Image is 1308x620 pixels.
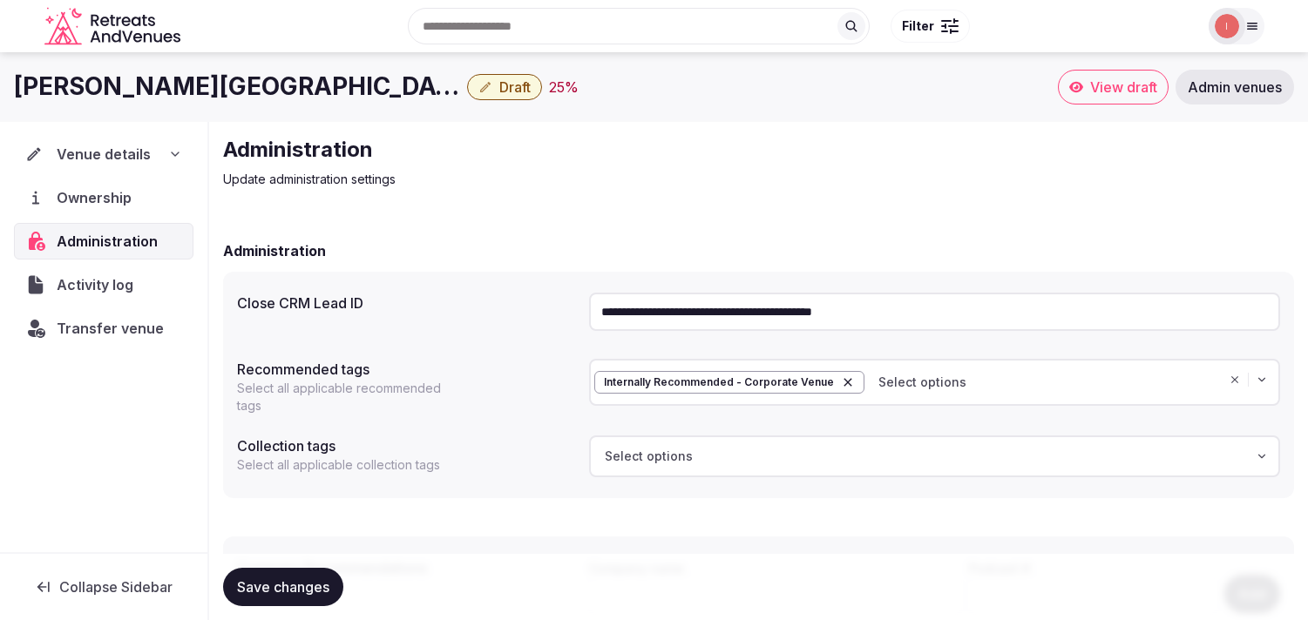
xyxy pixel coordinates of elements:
svg: Retreats and Venues company logo [44,7,184,46]
span: Venue details [57,144,151,165]
label: Collection tags [237,439,575,453]
div: 25 % [549,77,579,98]
p: Update administration settings [223,171,809,188]
button: 25% [549,77,579,98]
h1: [PERSON_NAME][GEOGRAPHIC_DATA] [14,70,460,104]
label: Recommended tags [237,362,575,376]
a: Admin venues [1176,70,1294,104]
div: Internally Recommended - Corporate Venue [594,371,864,394]
span: Draft [499,78,531,96]
button: Transfer venue [14,310,193,347]
span: Admin venues [1188,78,1282,96]
span: Collapse Sidebar [59,578,173,596]
a: Ownership [14,179,193,216]
a: View draft [1058,70,1169,104]
span: Save changes [237,578,329,596]
button: Save changes [223,568,343,606]
p: Select all applicable recommended tags [237,380,460,414]
span: View draft [1090,78,1157,96]
button: Internally Recommended - Corporate VenueSelect options [589,359,1280,406]
label: Close CRM Lead ID [237,296,575,310]
span: Activity log [57,274,140,295]
span: Select options [878,374,966,391]
button: Filter [891,10,970,43]
button: Collapse Sidebar [14,568,193,606]
h2: Administration [223,240,326,261]
button: Draft [467,74,542,100]
a: Administration [14,223,193,259]
span: Administration [57,231,165,252]
button: Select options [589,435,1280,477]
img: Irene Gonzales [1215,14,1239,38]
p: Select all applicable collection tags [237,456,460,474]
h2: Administration [223,136,809,164]
span: Ownership [57,187,139,208]
span: Select options [605,448,693,465]
span: Filter [902,17,934,35]
a: Visit the homepage [44,7,184,46]
span: Transfer venue [57,318,164,339]
a: Activity log [14,266,193,303]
